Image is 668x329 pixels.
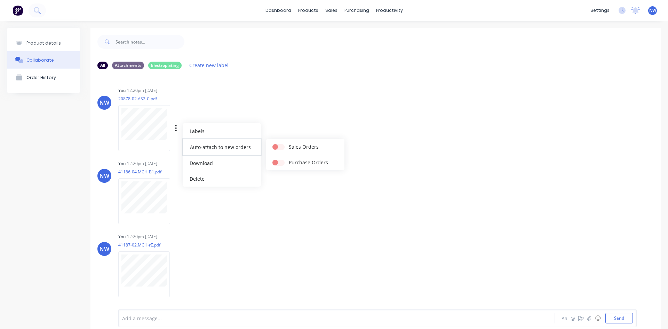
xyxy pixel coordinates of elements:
div: settings [587,5,613,16]
span: NW [649,7,656,14]
button: Labels [183,123,261,139]
a: dashboard [262,5,295,16]
div: Order History [26,75,56,80]
div: Collaborate [26,57,54,63]
div: products [295,5,322,16]
button: ☺ [594,314,602,322]
div: 12:20pm [DATE] [127,234,157,240]
div: NW [100,245,109,253]
button: Aa [560,314,568,322]
button: Auto-attach to new orders [183,139,261,155]
button: Product details [7,35,80,51]
button: Order History [7,69,80,86]
p: 41186-04.MCH-B1.pdf [118,169,177,175]
p: 41187-02.MCH-rE.pdf [118,242,177,248]
div: sales [322,5,341,16]
button: Send [605,313,633,323]
button: @ [568,314,577,322]
button: Create new label [186,61,232,70]
label: Sales Orders [289,143,319,150]
button: Delete [183,171,261,187]
div: NW [100,99,109,107]
div: You [118,234,126,240]
img: Factory [13,5,23,16]
div: purchasing [341,5,373,16]
div: All [97,62,108,69]
div: You [118,160,126,167]
label: Purchase Orders [289,159,328,166]
input: Search notes... [116,35,184,49]
div: Attachments [112,62,144,69]
div: Product details [26,40,61,46]
div: You [118,87,126,94]
div: NW [100,172,109,180]
div: productivity [373,5,406,16]
div: 12:20pm [DATE] [127,87,157,94]
div: 12:20pm [DATE] [127,160,157,167]
div: Electroplating [148,62,182,69]
button: Download [183,155,261,171]
p: 20878-02.AS2-C.pdf [118,96,248,102]
button: Collaborate [7,51,80,69]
